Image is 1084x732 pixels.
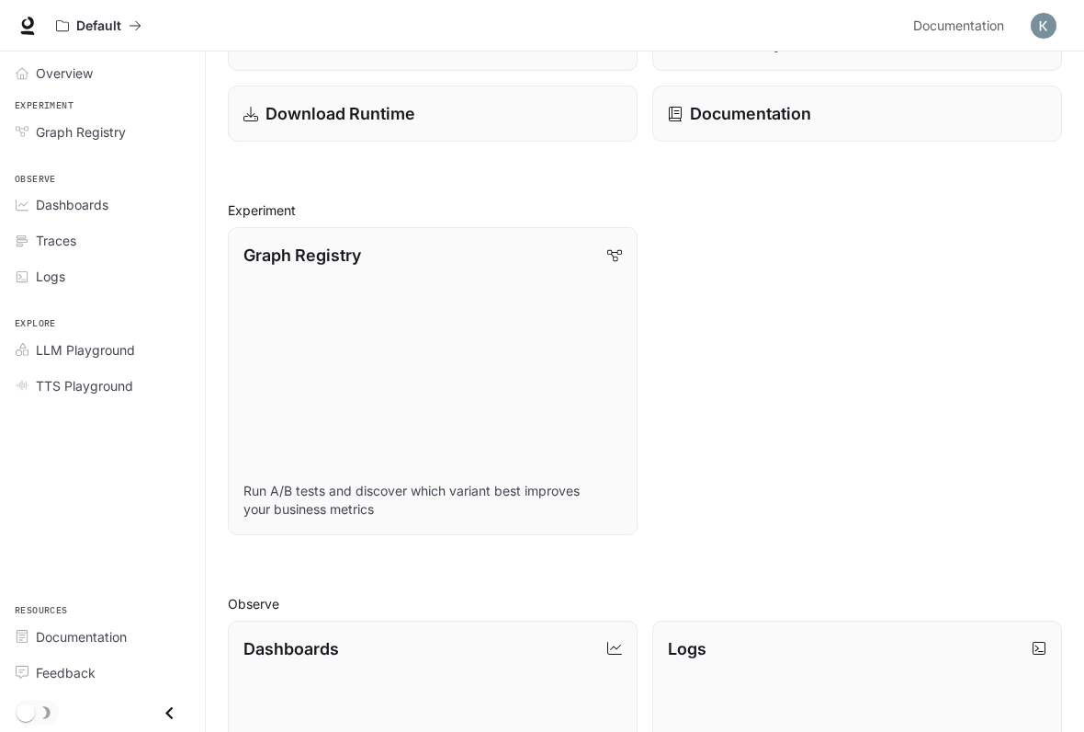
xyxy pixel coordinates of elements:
[265,101,415,126] p: Download Runtime
[228,86,638,142] a: Download Runtime
[243,482,622,519] p: Run A/B tests and discover which variant best improves your business metrics
[7,621,198,653] a: Documentation
[1031,13,1056,39] img: User avatar
[7,370,198,402] a: TTS Playground
[76,18,121,34] p: Default
[36,663,96,682] span: Feedback
[228,200,1062,220] h2: Experiment
[7,189,198,221] a: Dashboards
[652,86,1062,142] a: Documentation
[36,195,108,214] span: Dashboards
[7,657,198,689] a: Feedback
[48,7,150,44] button: All workspaces
[36,63,93,83] span: Overview
[228,227,638,535] a: Graph RegistryRun A/B tests and discover which variant best improves your business metrics
[668,636,706,661] p: Logs
[149,694,190,732] button: Close drawer
[690,101,811,126] p: Documentation
[906,7,1018,44] a: Documentation
[7,57,198,89] a: Overview
[228,594,1062,613] h2: Observe
[243,636,339,661] p: Dashboards
[1025,7,1062,44] button: User avatar
[36,340,135,360] span: LLM Playground
[243,243,361,268] p: Graph Registry
[36,376,133,395] span: TTS Playground
[36,627,127,646] span: Documentation
[17,702,35,722] span: Dark mode toggle
[7,116,198,148] a: Graph Registry
[36,122,126,142] span: Graph Registry
[7,260,198,292] a: Logs
[36,267,65,286] span: Logs
[7,224,198,257] a: Traces
[7,334,198,366] a: LLM Playground
[913,15,1004,38] span: Documentation
[36,231,76,250] span: Traces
